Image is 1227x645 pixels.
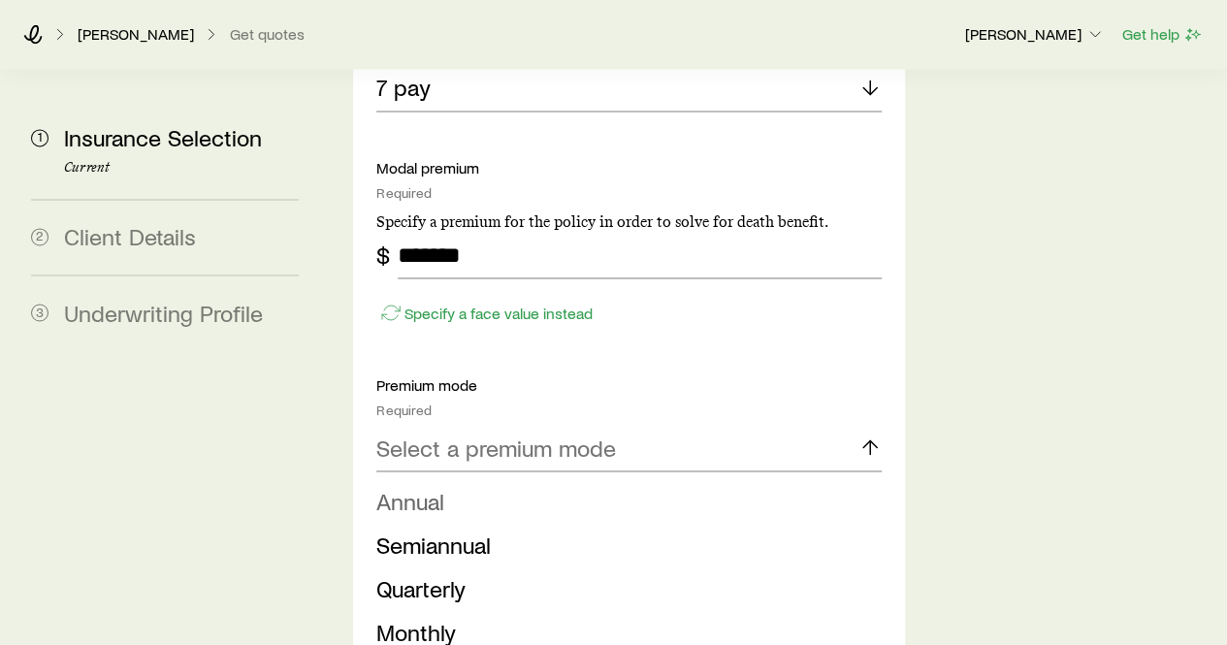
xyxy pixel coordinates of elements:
[31,228,48,245] span: 2
[376,479,869,523] li: Annual
[8,116,89,134] img: employees
[229,25,306,44] button: Get quotes
[376,566,869,610] li: Quarterly
[376,617,456,645] span: Monthly
[964,23,1106,47] button: [PERSON_NAME]
[376,158,881,177] p: Modal premium
[376,573,466,601] span: Quarterly
[8,36,274,50] div: Log Out
[376,185,881,201] div: Required
[376,302,594,324] button: Specify a face value instead
[64,123,262,151] span: Insurance Selection
[376,486,444,514] span: Annual
[404,303,593,322] p: Specify a face value instead
[1121,23,1204,46] button: Get help
[376,74,431,101] p: 7 pay
[64,160,299,176] p: Current
[376,434,616,461] p: Select a premium mode
[965,24,1105,44] p: [PERSON_NAME]
[64,222,196,250] span: Client Details
[64,298,263,326] span: Underwriting Profile
[376,402,881,417] div: Required
[31,129,48,146] span: 1
[78,24,194,44] p: [PERSON_NAME]
[8,134,283,169] a: Number of US Employees 37
[376,212,881,232] p: Specify a premium for the policy in order to solve for death benefit.
[376,374,881,394] p: Premium mode
[31,304,48,321] span: 3
[8,134,283,151] div: Number of US Employees
[376,530,491,558] span: Semiannual
[376,242,390,269] div: $
[8,8,141,32] img: logo
[376,523,869,566] li: Semiannual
